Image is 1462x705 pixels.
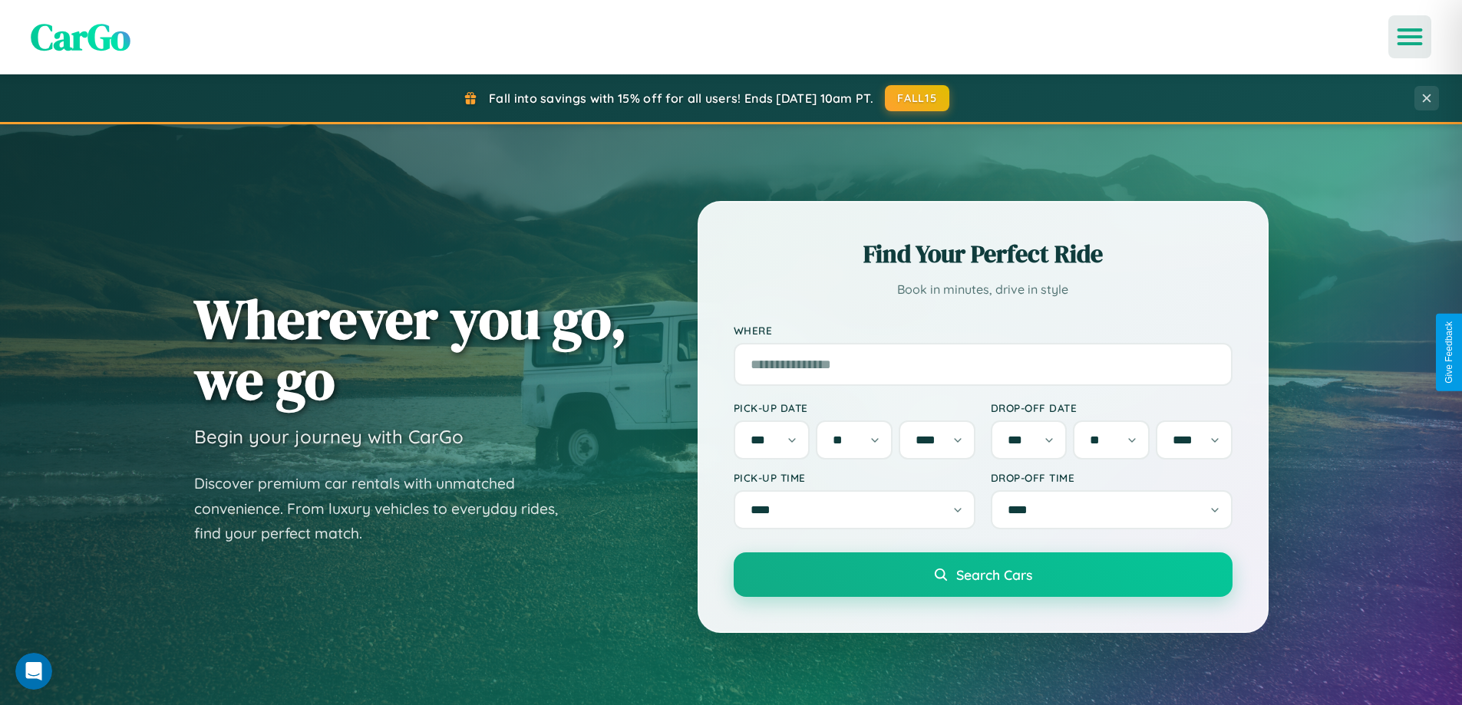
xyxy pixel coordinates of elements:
[734,278,1233,301] p: Book in minutes, drive in style
[489,91,873,106] span: Fall into savings with 15% off for all users! Ends [DATE] 10am PT.
[734,552,1233,597] button: Search Cars
[15,653,52,690] iframe: Intercom live chat
[1444,321,1454,384] div: Give Feedback
[885,85,949,111] button: FALL15
[31,12,130,62] span: CarGo
[194,288,627,410] h1: Wherever you go, we go
[956,566,1032,583] span: Search Cars
[734,471,975,484] label: Pick-up Time
[734,324,1233,337] label: Where
[1388,15,1431,58] button: Open menu
[734,237,1233,271] h2: Find Your Perfect Ride
[991,401,1233,414] label: Drop-off Date
[991,471,1233,484] label: Drop-off Time
[734,401,975,414] label: Pick-up Date
[194,471,578,546] p: Discover premium car rentals with unmatched convenience. From luxury vehicles to everyday rides, ...
[194,425,464,448] h3: Begin your journey with CarGo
